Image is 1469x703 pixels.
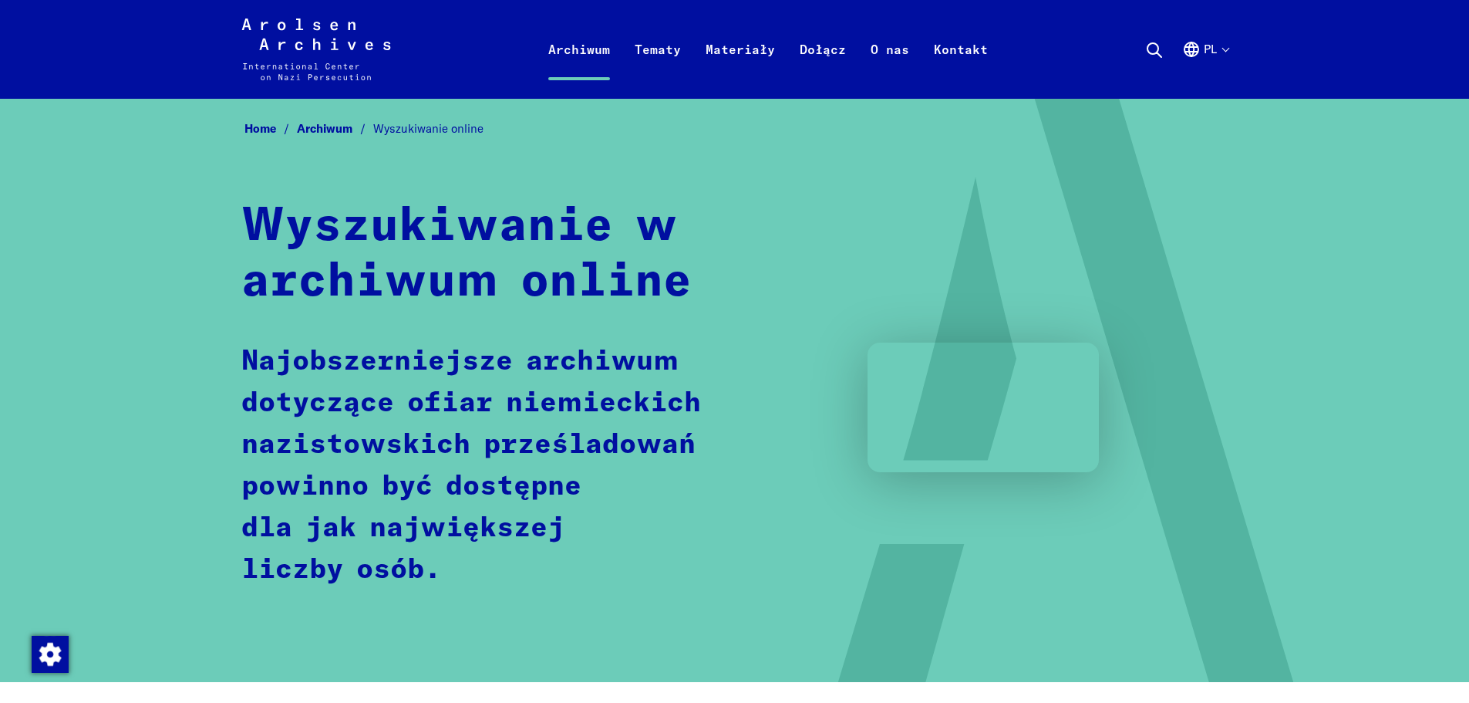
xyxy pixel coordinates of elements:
a: Home [244,121,297,136]
strong: Wyszukiwanie w archiwum online [241,204,692,306]
p: Najobszerniejsze archiwum dotyczące ofiar niemieckich nazistowskich prześladowań powinno być dost... [241,341,708,591]
a: Materiały [693,37,787,99]
a: Kontakt [921,37,1000,99]
button: Polski, wybór języka [1182,40,1228,96]
a: O nas [858,37,921,99]
nav: Podstawowy [536,19,1000,80]
a: Archiwum [297,121,373,136]
span: Wyszukiwanie online [373,121,483,136]
nav: Breadcrumb [241,117,1228,141]
div: Zmienić zgodę [31,635,68,672]
a: Tematy [622,37,693,99]
img: Zmienić zgodę [32,636,69,673]
a: Archiwum [536,37,622,99]
a: Dołącz [787,37,858,99]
